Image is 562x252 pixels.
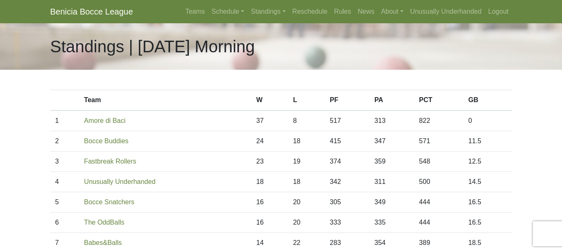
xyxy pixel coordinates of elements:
th: PA [369,90,414,111]
td: 18 [288,172,324,192]
td: 3 [50,152,79,172]
td: 37 [251,110,288,131]
td: 313 [369,110,414,131]
a: Teams [182,3,208,20]
a: Babes&Balls [84,239,122,246]
a: Standings [248,3,289,20]
td: 16.5 [463,192,512,213]
td: 14.5 [463,172,512,192]
td: 444 [414,192,463,213]
h1: Standings | [DATE] Morning [50,37,255,56]
td: 2 [50,131,79,152]
td: 16 [251,192,288,213]
td: 16.5 [463,213,512,233]
td: 6 [50,213,79,233]
td: 415 [325,131,369,152]
td: 23 [251,152,288,172]
th: L [288,90,324,111]
th: PCT [414,90,463,111]
td: 571 [414,131,463,152]
th: W [251,90,288,111]
a: About [378,3,407,20]
td: 19 [288,152,324,172]
td: 5 [50,192,79,213]
td: 4 [50,172,79,192]
a: Benicia Bocce League [50,3,133,20]
td: 0 [463,110,512,131]
a: Logout [485,3,512,20]
td: 335 [369,213,414,233]
td: 20 [288,213,324,233]
a: Bocce Snatchers [84,198,134,206]
td: 822 [414,110,463,131]
td: 517 [325,110,369,131]
th: GB [463,90,512,111]
td: 305 [325,192,369,213]
td: 20 [288,192,324,213]
a: Reschedule [289,3,331,20]
td: 8 [288,110,324,131]
a: Amore di Baci [84,117,126,124]
td: 333 [325,213,369,233]
a: Unusually Underhanded [407,3,485,20]
a: News [354,3,378,20]
td: 12.5 [463,152,512,172]
th: PF [325,90,369,111]
td: 347 [369,131,414,152]
td: 311 [369,172,414,192]
td: 342 [325,172,369,192]
td: 500 [414,172,463,192]
a: Fastbreak Rollers [84,158,136,165]
a: Rules [331,3,354,20]
a: The OddBalls [84,219,124,226]
td: 349 [369,192,414,213]
td: 374 [325,152,369,172]
td: 24 [251,131,288,152]
td: 16 [251,213,288,233]
td: 18 [288,131,324,152]
td: 444 [414,213,463,233]
td: 18 [251,172,288,192]
td: 1 [50,110,79,131]
td: 11.5 [463,131,512,152]
td: 359 [369,152,414,172]
th: Team [79,90,251,111]
a: Bocce Buddies [84,137,129,144]
td: 548 [414,152,463,172]
a: Schedule [208,3,248,20]
a: Unusually Underhanded [84,178,156,185]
